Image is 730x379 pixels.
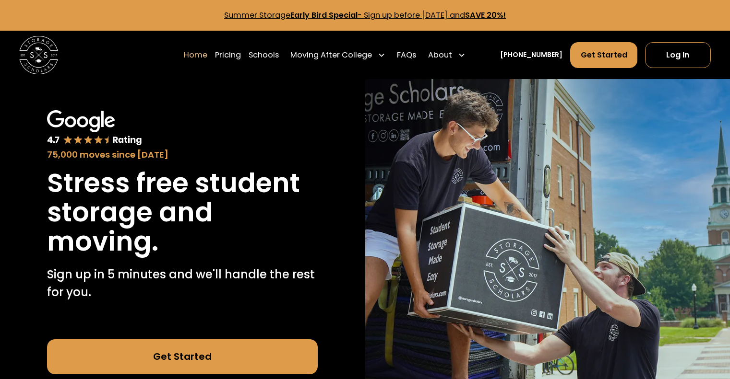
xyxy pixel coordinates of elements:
a: Schools [249,42,279,69]
div: About [424,42,469,69]
a: [PHONE_NUMBER] [500,50,562,60]
a: FAQs [397,42,416,69]
p: Sign up in 5 minutes and we'll handle the rest for you. [47,266,318,301]
div: Moving After College [287,42,389,69]
a: Log In [645,42,711,68]
div: 75,000 moves since [DATE] [47,148,318,161]
img: Storage Scholars main logo [19,36,58,75]
div: Moving After College [290,49,372,61]
h1: Stress free student storage and moving. [47,169,318,256]
img: Google 4.7 star rating [47,110,142,147]
a: Home [184,42,207,69]
strong: SAVE 20%! [465,10,506,21]
div: About [428,49,452,61]
a: Summer StorageEarly Bird Special- Sign up before [DATE] andSAVE 20%! [224,10,506,21]
a: Get Started [47,339,318,374]
a: Pricing [215,42,241,69]
strong: Early Bird Special [290,10,358,21]
a: Get Started [570,42,637,68]
a: home [19,36,58,75]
